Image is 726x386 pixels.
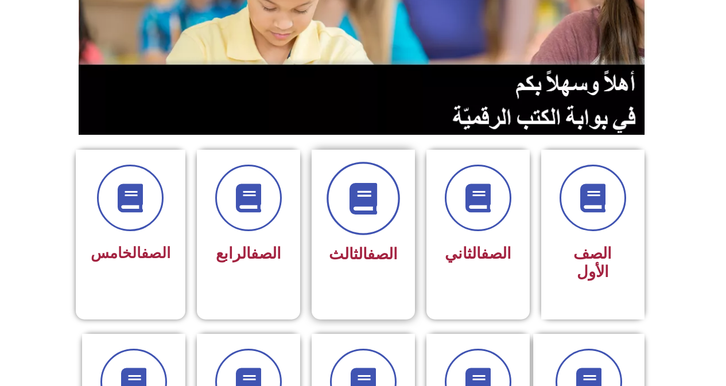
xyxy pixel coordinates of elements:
[329,245,398,263] span: الثالث
[445,244,511,263] span: الثاني
[367,245,398,263] a: الصف
[251,244,281,263] a: الصف
[91,244,170,262] span: الخامس
[216,244,281,263] span: الرابع
[481,244,511,263] a: الصف
[141,244,170,262] a: الصف
[573,244,612,281] span: الصف الأول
